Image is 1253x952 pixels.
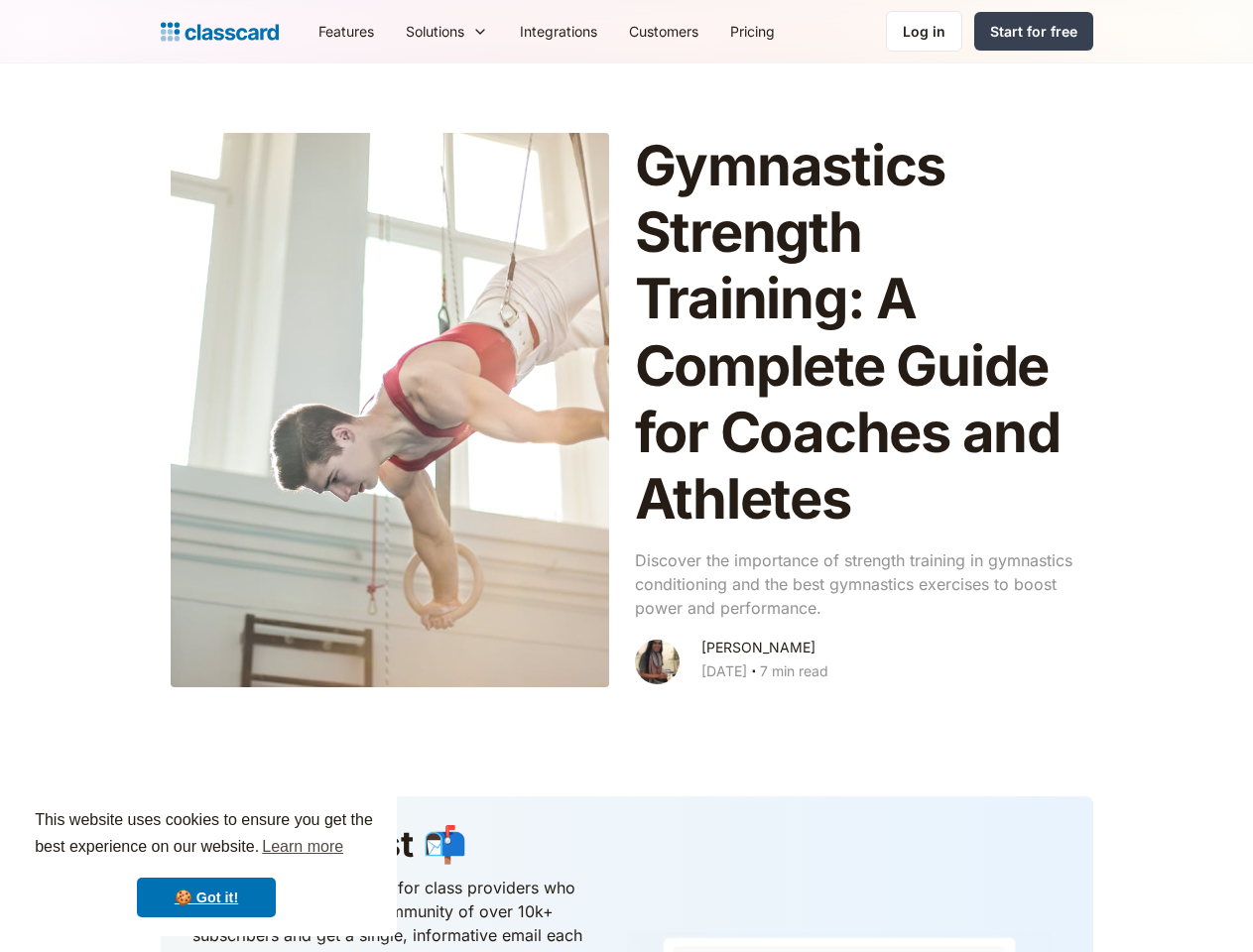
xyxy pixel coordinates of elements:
[613,9,714,54] a: Customers
[635,133,1073,533] h1: Gymnastics Strength Training: A Complete Guide for Coaches and Athletes
[16,789,397,936] div: cookieconsent
[390,9,504,54] div: Solutions
[701,659,747,683] div: [DATE]
[137,878,276,917] a: dismiss cookie message
[974,12,1093,51] a: Start for free
[747,659,760,687] div: ‧
[303,9,390,54] a: Features
[406,21,464,42] div: Solutions
[35,808,378,862] span: This website uses cookies to ensure you get the best experience on our website.
[259,832,346,862] a: learn more about cookies
[990,21,1077,42] div: Start for free
[161,18,279,46] a: home
[161,123,1093,697] a: Gymnastics Strength Training: A Complete Guide for Coaches and AthletesDiscover the importance of...
[504,9,613,54] a: Integrations
[701,636,815,659] div: [PERSON_NAME]
[635,548,1073,620] p: Discover the importance of strength training in gymnastics conditioning and the best gymnastics e...
[903,21,945,42] div: Log in
[886,11,962,52] a: Log in
[714,9,791,54] a: Pricing
[760,659,828,683] div: 7 min read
